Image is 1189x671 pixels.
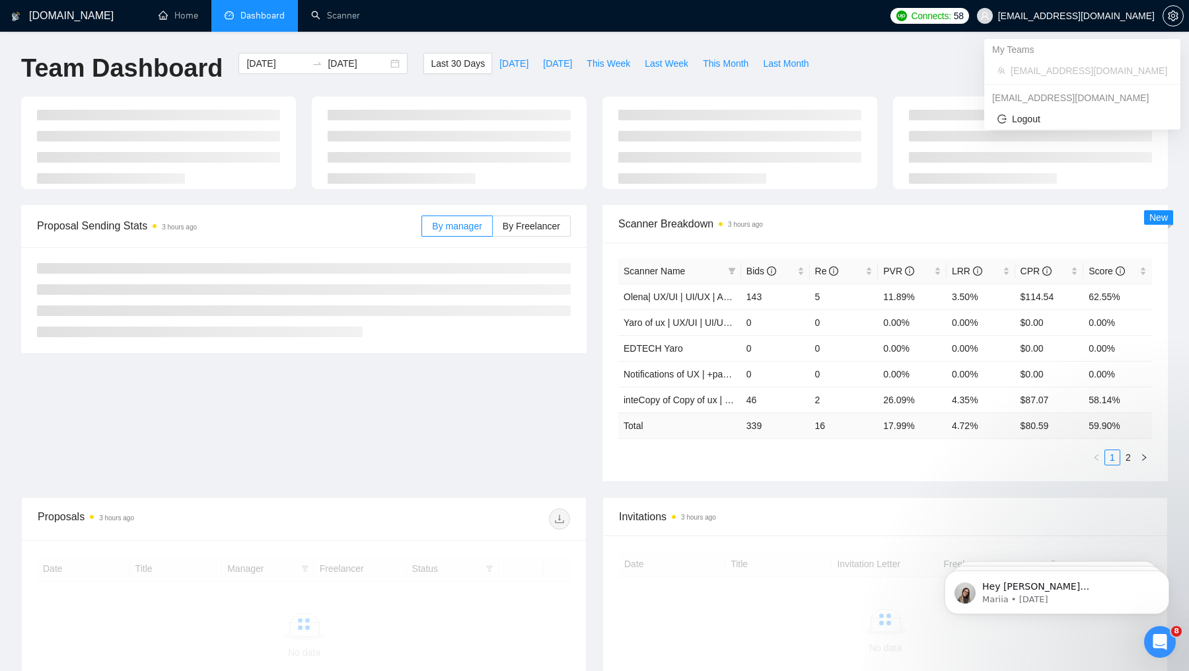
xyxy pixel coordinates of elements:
[311,10,360,21] a: searchScanner
[1015,413,1084,438] td: $ 80.59
[21,53,223,84] h1: Team Dashboard
[624,369,811,379] a: Notifications of UX | +payment unverified | AN
[618,413,741,438] td: Total
[37,217,421,234] span: Proposal Sending Stats
[997,67,1005,75] span: team
[984,87,1180,108] div: yuliia.senyshyn@inveritasoft.com
[911,9,951,23] span: Connects:
[1171,626,1182,637] span: 8
[246,56,306,71] input: Start date
[810,335,879,361] td: 0
[878,284,947,309] td: 11.89%
[741,361,810,387] td: 0
[1136,450,1152,465] li: Next Page
[905,266,914,276] span: info-circle
[763,56,809,71] span: Last Month
[741,413,810,438] td: 339
[741,335,810,361] td: 0
[954,9,964,23] span: 58
[947,309,1015,335] td: 0.00%
[1105,450,1120,465] a: 1
[741,309,810,335] td: 0
[681,514,716,521] time: 3 hours ago
[159,10,198,21] a: homeHome
[1163,11,1184,21] a: setting
[1011,63,1167,78] span: [EMAIL_ADDRESS][DOMAIN_NAME]
[1120,450,1136,465] li: 2
[624,266,685,276] span: Scanner Name
[619,508,1151,525] span: Invitations
[925,543,1189,635] iframe: Intercom notifications message
[883,266,914,276] span: PVR
[1089,450,1104,465] li: Previous Page
[99,514,134,522] time: 3 hours ago
[1015,335,1084,361] td: $0.00
[431,56,485,71] span: Last 30 Days
[896,11,907,21] img: upwork-logo.png
[947,361,1015,387] td: 0.00%
[1015,309,1084,335] td: $0.00
[810,284,879,309] td: 5
[952,266,982,276] span: LRR
[11,6,20,27] img: logo
[1163,11,1183,21] span: setting
[432,221,482,231] span: By manager
[499,56,528,71] span: [DATE]
[624,395,867,405] a: inteCopy of Copy of ux | UX/UI | UI/UX | AB | main template
[878,335,947,361] td: 0.00%
[696,53,756,74] button: This Month
[947,413,1015,438] td: 4.72 %
[328,56,388,71] input: End date
[1144,626,1176,658] iframe: Intercom live chat
[240,10,285,21] span: Dashboard
[980,11,990,20] span: user
[756,53,816,74] button: Last Month
[1021,266,1052,276] span: CPR
[878,387,947,413] td: 26.09%
[1083,361,1152,387] td: 0.00%
[703,56,748,71] span: This Month
[767,266,776,276] span: info-circle
[741,284,810,309] td: 143
[746,266,776,276] span: Bids
[1083,413,1152,438] td: 59.90 %
[1015,284,1084,309] td: $114.54
[1163,5,1184,26] button: setting
[741,387,810,413] td: 46
[1089,450,1104,465] button: left
[1083,335,1152,361] td: 0.00%
[878,361,947,387] td: 0.00%
[1136,450,1152,465] button: right
[810,309,879,335] td: 0
[618,216,1152,232] span: Scanner Breakdown
[997,112,1167,126] span: Logout
[1093,454,1100,461] span: left
[645,56,688,71] span: Last Week
[503,221,560,231] span: By Freelancer
[1149,212,1168,223] span: New
[587,56,630,71] span: This Week
[543,56,572,71] span: [DATE]
[810,413,879,438] td: 16
[947,284,1015,309] td: 3.50%
[312,58,322,69] span: swap-right
[423,53,492,74] button: Last 30 Days
[810,387,879,413] td: 2
[162,223,197,231] time: 3 hours ago
[1104,450,1120,465] li: 1
[225,11,234,20] span: dashboard
[38,508,304,530] div: Proposals
[728,267,736,275] span: filter
[312,58,322,69] span: to
[492,53,536,74] button: [DATE]
[624,343,683,354] a: EDTECH Yaro
[947,335,1015,361] td: 0.00%
[1083,284,1152,309] td: 62.55%
[624,292,795,302] a: Olena| UX/UI | UI/UX | AB | main template
[997,114,1007,124] span: logout
[1116,266,1125,276] span: info-circle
